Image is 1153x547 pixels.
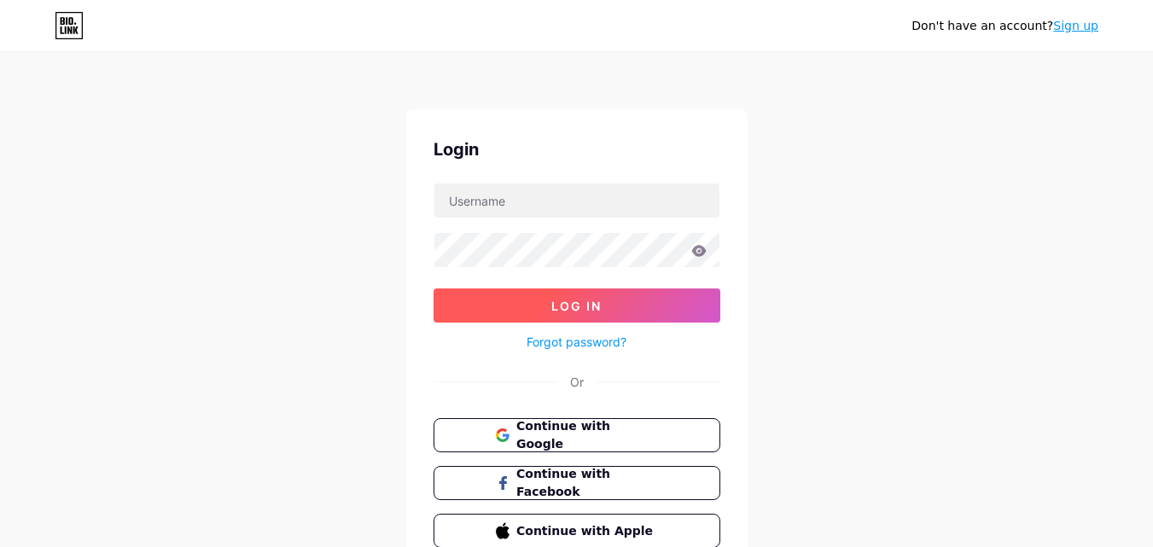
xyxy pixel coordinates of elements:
[434,288,720,323] button: Log In
[434,418,720,452] button: Continue with Google
[516,522,657,540] span: Continue with Apple
[527,333,626,351] a: Forgot password?
[516,465,657,501] span: Continue with Facebook
[434,137,720,162] div: Login
[516,417,657,453] span: Continue with Google
[551,299,602,313] span: Log In
[570,373,584,391] div: Or
[911,17,1098,35] div: Don't have an account?
[1053,19,1098,32] a: Sign up
[434,466,720,500] button: Continue with Facebook
[434,183,719,218] input: Username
